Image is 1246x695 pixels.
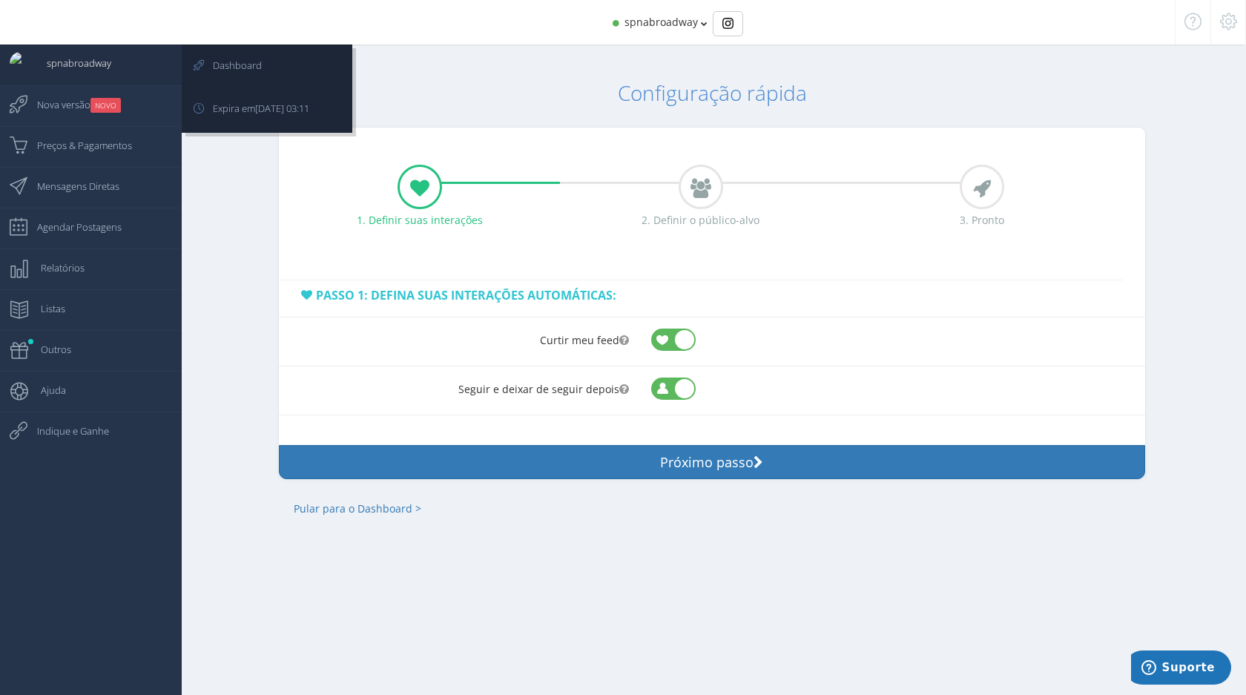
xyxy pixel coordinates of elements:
span: spnabroadway [32,45,111,82]
span: Mensagens Diretas [22,168,119,205]
a: Expira em[DATE] 03:11 [184,90,350,131]
span: Indique e Ganhe [22,412,109,449]
button: Próximo passo [279,445,1145,479]
span: Agendar Postagens [22,208,122,246]
span: spnabroadway [624,15,698,29]
div: 3. Pronto [853,213,1112,228]
span: Relatórios [26,249,85,286]
div: 2. Definir o público-alvo [571,213,830,228]
iframe: Abre um widget para que você possa encontrar mais informações [1131,650,1231,688]
span: Listas [26,290,65,327]
a: Pular para o Dashboard > [279,487,436,531]
label: Curtir meu feed [279,318,640,348]
label: Seguir e deixar de seguir depois [279,367,640,397]
a: Dashboard [184,47,350,88]
span: Expira em [198,90,309,127]
div: Basic example [713,11,743,36]
span: Dashboard [198,47,262,84]
span: Outros [26,331,71,368]
h1: Configuração rápida [178,82,1246,105]
small: NOVO [90,98,121,113]
img: Instagram_simple_icon.svg [722,18,734,29]
span: Nova versão [22,86,121,123]
span: Ajuda [26,372,66,409]
span: Preços & Pagamentos [22,127,132,164]
div: 1. Definir suas interações [290,213,549,228]
span: [DATE] 03:11 [255,102,309,115]
span: Passo 1: Defina suas interações automáticas: [316,287,616,303]
img: User Image [10,52,32,74]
